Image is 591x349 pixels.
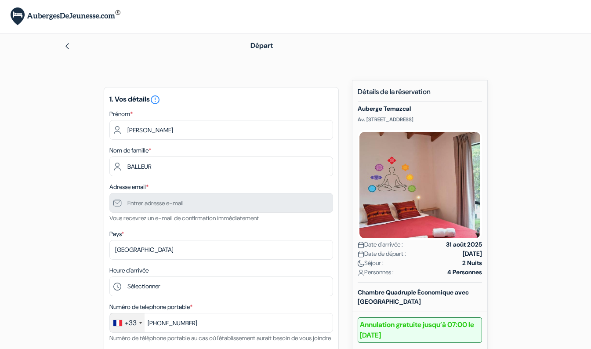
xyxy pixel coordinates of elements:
[358,242,364,248] img: calendar.svg
[358,87,482,102] h5: Détails de la réservation
[109,302,192,312] label: Numéro de telephone portable
[463,249,482,258] strong: [DATE]
[358,317,482,343] b: Annulation gratuite jusqu’à 07:00 le [DATE]
[109,229,124,239] label: Pays
[150,95,160,104] a: error_outline
[358,258,384,268] span: Séjour :
[446,240,482,249] strong: 31 août 2025
[358,251,364,258] img: calendar.svg
[358,288,469,305] b: Chambre Quadruple Économique avec [GEOGRAPHIC_DATA]
[109,214,259,222] small: Vous recevrez un e-mail de confirmation immédiatement
[358,268,394,277] span: Personnes :
[109,156,333,176] input: Entrer le nom de famille
[358,260,364,267] img: moon.svg
[109,182,149,192] label: Adresse email
[109,193,333,213] input: Entrer adresse e-mail
[110,313,145,332] div: France: +33
[358,269,364,276] img: user_icon.svg
[125,318,137,328] div: +33
[462,258,482,268] strong: 2 Nuits
[447,268,482,277] strong: 4 Personnes
[109,95,333,105] h5: 1. Vos détails
[64,43,71,50] img: left_arrow.svg
[109,266,149,275] label: Heure d'arrivée
[250,41,273,50] span: Départ
[358,105,482,113] h5: Auberge Temazcal
[11,7,120,25] img: AubergesDeJeunesse.com
[109,109,133,119] label: Prénom
[109,146,151,155] label: Nom de famille
[358,249,406,258] span: Date de départ :
[150,95,160,105] i: error_outline
[109,120,333,140] input: Entrez votre prénom
[358,116,482,123] p: Av. [STREET_ADDRESS]
[358,240,403,249] span: Date d'arrivée :
[109,334,331,342] small: Numéro de téléphone portable au cas où l'établissement aurait besoin de vous joindre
